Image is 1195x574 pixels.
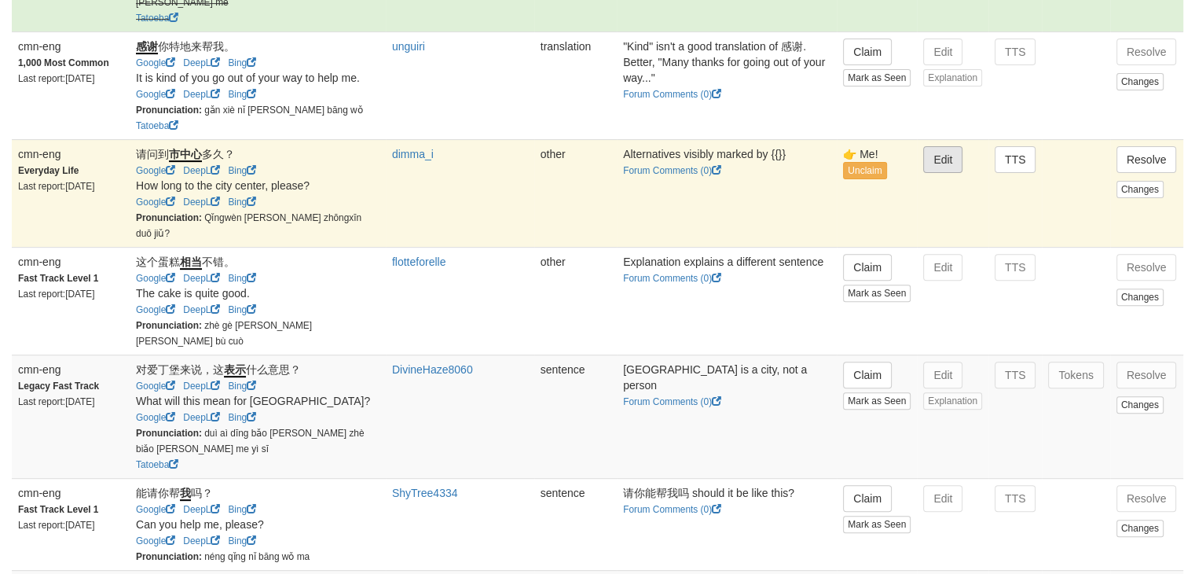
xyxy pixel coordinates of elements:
strong: Pronunciation: [136,105,202,116]
button: Explanation [923,69,982,86]
a: Tatoeba [136,13,178,24]
button: Mark as Seen [843,69,911,86]
a: Bing [228,165,256,176]
small: Last report: [DATE] [18,520,95,531]
div: cmn-eng [18,254,123,270]
button: Resolve [1116,362,1177,388]
small: duì aì dīng bǎo [PERSON_NAME] zhè biǎo [PERSON_NAME] me yì sī [136,428,365,454]
a: Bing [228,504,256,515]
div: What will this mean for [GEOGRAPHIC_DATA]? [136,393,379,409]
a: Bing [228,89,256,100]
a: DeepL [183,504,220,515]
a: unguiri [392,40,425,53]
strong: Pronunciation: [136,212,202,223]
small: Last report: [DATE] [18,396,95,407]
div: cmn-eng [18,485,123,501]
td: translation [534,31,617,139]
a: DeepL [183,412,220,423]
a: Bing [228,381,256,392]
small: Last report: [DATE] [18,289,95,300]
button: Unclaim [843,162,886,179]
u: 感谢 [136,40,158,54]
span: 请问到 多久？ [136,148,235,162]
button: Changes [1116,520,1164,537]
button: TTS [995,254,1036,281]
a: Bing [228,304,256,315]
small: Last report: [DATE] [18,73,95,84]
button: Edit [923,254,962,281]
a: DeepL [183,57,220,68]
td: 请你能帮我吗 should it be like this? [617,478,837,570]
td: other [534,139,617,247]
a: Forum Comments (0) [623,273,721,284]
a: Google [136,89,175,100]
span: 你特地来帮我。 [136,40,235,54]
span: 对爱丁堡来说，这 什么意思？ [136,363,301,377]
button: TTS [995,39,1036,65]
a: flotteforelle [392,256,445,268]
a: Bing [228,197,256,208]
button: Edit [923,39,962,65]
a: Forum Comments (0) [623,504,721,515]
small: néng qǐng nǐ bāng wǒ ma [136,551,310,562]
div: The cake is quite good. [136,285,379,301]
button: Resolve [1116,254,1177,281]
strong: Legacy Fast Track [18,381,99,392]
div: cmn-eng [18,362,123,377]
u: 表示 [224,363,246,377]
a: Google [136,197,175,208]
div: cmn-eng [18,39,123,54]
button: Claim [843,39,892,65]
td: sentence [534,478,617,570]
button: Edit [923,485,962,512]
small: zhè gè [PERSON_NAME] [PERSON_NAME] bù cuò [136,320,312,347]
td: [GEOGRAPHIC_DATA] is a city, not a person [617,355,837,478]
strong: Everyday Life [18,165,79,176]
button: Mark as Seen [843,516,911,533]
button: Mark as Seen [843,392,911,410]
div: It is kind of you go out of your way to help me. [136,70,379,86]
div: cmn-eng [18,146,123,162]
a: Tatoeba [136,459,178,470]
button: Edit [923,146,962,173]
td: sentence [534,355,617,478]
strong: Fast Track Level 1 [18,273,98,284]
a: Google [136,535,175,546]
button: Claim [843,254,892,281]
button: Claim [843,362,892,388]
td: Explanation explains a different sentence [617,247,837,355]
small: Qǐngwèn [PERSON_NAME] zhōngxīn duō jiǔ? [136,212,361,239]
small: Last report: [DATE] [18,181,95,192]
span: 能请你帮 吗？ [136,487,213,501]
a: DivineHaze8060 [392,363,473,376]
a: Bing [228,535,256,546]
strong: Pronunciation: [136,320,202,331]
div: Can you help me, please? [136,517,379,532]
a: Google [136,273,175,284]
strong: 1,000 Most Common [18,57,109,68]
a: Forum Comments (0) [623,89,721,100]
button: Changes [1116,289,1164,306]
div: How long to the city center, please? [136,178,379,193]
strong: Pronunciation: [136,428,202,439]
td: Alternatives visibly marked by {{}} [617,139,837,247]
button: Changes [1116,181,1164,198]
strong: Pronunciation: [136,551,202,562]
a: DeepL [183,535,220,546]
button: Changes [1116,73,1164,90]
a: DeepL [183,89,220,100]
button: TTS [995,485,1036,512]
td: "Kind" isn't a good translation of 感谢. Better, "Many thanks for going out of your way..." [617,31,837,139]
u: 相当 [180,256,202,270]
a: DeepL [183,165,220,176]
a: DeepL [183,197,220,208]
button: Resolve [1116,485,1177,512]
a: Google [136,381,175,392]
a: DeepL [183,304,220,315]
a: Google [136,57,175,68]
button: Resolve [1116,39,1177,65]
a: Google [136,504,175,515]
strong: Fast Track Level 1 [18,504,98,515]
button: Changes [1116,396,1164,414]
td: other [534,247,617,355]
